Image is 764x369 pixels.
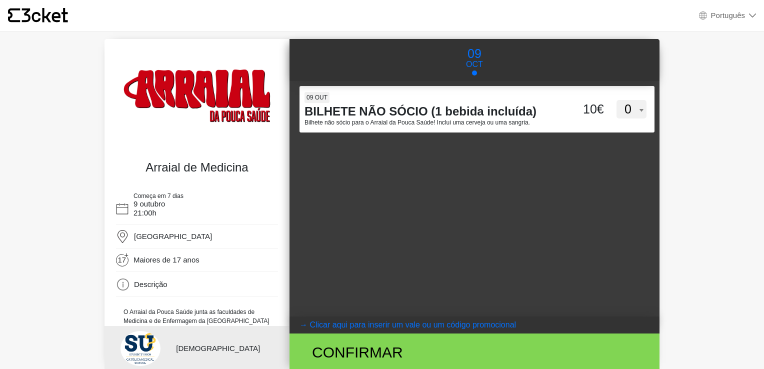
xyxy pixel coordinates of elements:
span: [GEOGRAPHIC_DATA] [134,232,212,240]
select: 09 out BILHETE NÃO SÓCIO (1 bebida incluída) Bilhete não sócio para o Arraial da Pouca Saúde! Inc... [616,100,646,119]
span: 17 [118,255,129,267]
span: + [123,252,129,257]
button: 09 Oct [455,44,493,76]
div: Confirmar [304,341,531,363]
button: → Clicar aqui para inserir um vale ou um código promocional [289,316,659,333]
img: 22d9fe1a39b24931814a95254e6a5dd4.webp [113,56,280,150]
span: Maiores de 17 anos [133,255,199,264]
span: Começa em 7 dias [133,192,183,199]
arrow: → [299,319,307,331]
p: Bilhete não sócio para o Arraial da Pouca Saúde! Inclui uma cerveja ou uma sangria. [304,119,556,126]
g: {' '} [8,8,20,22]
span: 09 out [304,92,329,103]
span: Descrição [134,280,167,288]
span: 9 outubro 21:00h [133,199,165,217]
p: [DEMOGRAPHIC_DATA] [176,343,274,354]
div: 10€ [556,100,606,119]
coupontext: Clicar aqui para inserir um vale ou um código promocional [309,320,516,329]
p: Oct [466,58,483,70]
span: O Arraial da Pouca Saúde junta as faculdades de Medicina e de Enfermagem da [GEOGRAPHIC_DATA] e d... [123,308,269,351]
h4: BILHETE NÃO SÓCIO (1 bebida incluída) [304,104,556,119]
h4: Arraial de Medicina [118,160,275,175]
p: 09 [466,44,483,63]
